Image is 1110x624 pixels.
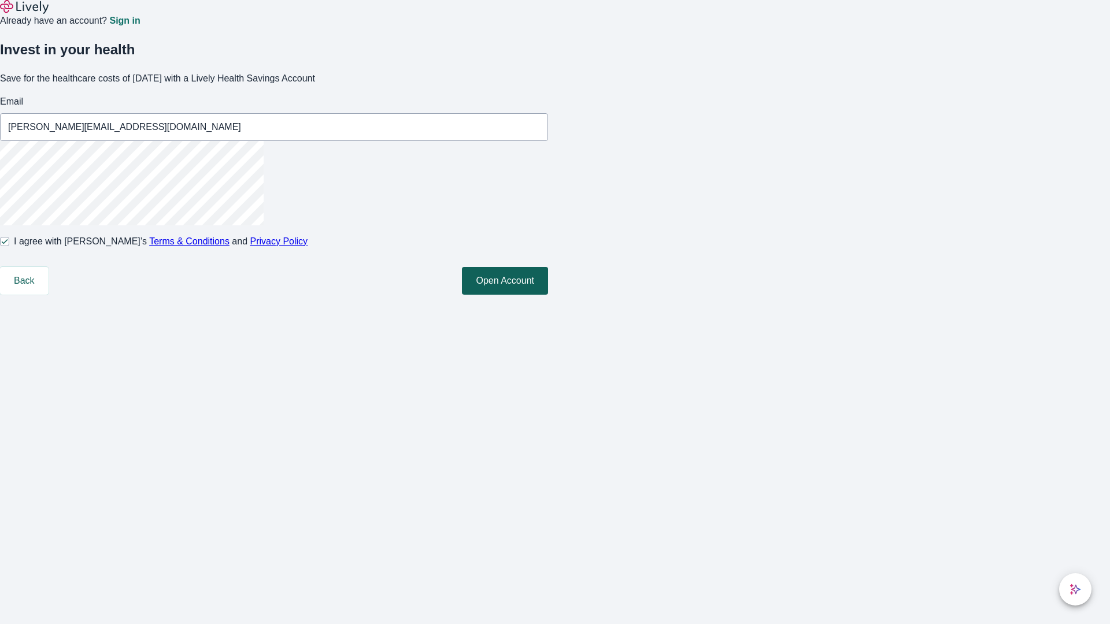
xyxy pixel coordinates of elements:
[14,235,308,248] span: I agree with [PERSON_NAME]’s and
[109,16,140,25] a: Sign in
[1070,584,1081,595] svg: Lively AI Assistant
[462,267,548,295] button: Open Account
[149,236,230,246] a: Terms & Conditions
[250,236,308,246] a: Privacy Policy
[1059,573,1091,606] button: chat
